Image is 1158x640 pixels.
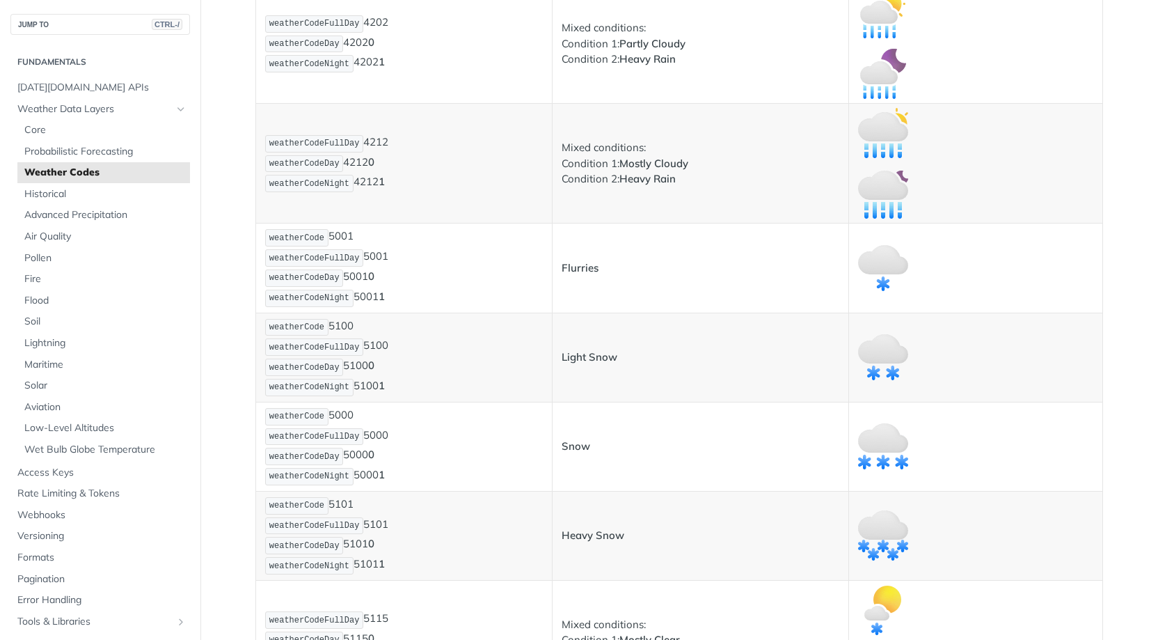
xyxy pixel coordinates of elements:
[17,184,190,205] a: Historical
[10,99,190,120] a: Weather Data LayersHide subpages for Weather Data Layers
[619,157,688,170] strong: Mostly Cloudy
[17,508,187,522] span: Webhooks
[269,343,360,352] span: weatherCodeFullDay
[858,6,908,19] span: Expand image
[368,155,374,169] strong: 0
[858,528,908,541] span: Expand image
[17,551,187,565] span: Formats
[10,526,190,547] a: Versioning
[24,358,187,372] span: Maritime
[562,439,590,453] strong: Snow
[24,166,187,180] span: Weather Codes
[858,66,908,79] span: Expand image
[368,270,374,283] strong: 0
[17,102,172,116] span: Weather Data Layers
[17,333,190,354] a: Lightning
[24,421,187,435] span: Low-Level Altitudes
[269,273,340,283] span: weatherCodeDay
[265,496,543,576] p: 5101 5101 5101 5101
[10,569,190,590] a: Pagination
[858,186,908,199] span: Expand image
[265,228,543,308] p: 5001 5001 5001 5001
[175,616,187,627] button: Show subpages for Tools & Libraries
[269,452,340,462] span: weatherCodeDay
[269,521,360,531] span: weatherCodeFullDay
[24,272,187,286] span: Fire
[17,311,190,332] a: Soil
[562,140,839,187] p: Mixed conditions: Condition 1: Condition 2:
[269,501,324,510] span: weatherCode
[152,19,182,30] span: CTRL-/
[269,179,349,189] span: weatherCodeNight
[269,322,324,332] span: weatherCode
[17,375,190,396] a: Solar
[10,611,190,632] a: Tools & LibrariesShow subpages for Tools & Libraries
[269,363,340,373] span: weatherCodeDay
[17,487,187,501] span: Rate Limiting & Tokens
[10,483,190,504] a: Rate Limiting & Tokens
[265,407,543,487] p: 5000 5000 5000 5000
[858,243,908,293] img: flurries
[24,187,187,201] span: Historical
[858,510,908,561] img: heavy_snow
[17,248,190,269] a: Pollen
[265,134,543,194] p: 4212 4212 4212
[858,260,908,274] span: Expand image
[368,448,374,462] strong: 0
[858,169,908,219] img: mostly_cloudy_heavy_rain_night
[17,439,190,460] a: Wet Bulb Globe Temperature
[24,230,187,244] span: Air Quality
[269,412,324,421] span: weatherCode
[858,585,908,635] img: mostly_clear_flurries_day
[17,162,190,183] a: Weather Codes
[17,269,190,290] a: Fire
[17,593,187,607] span: Error Handling
[269,233,324,243] span: weatherCode
[17,615,172,629] span: Tools & Libraries
[10,462,190,483] a: Access Keys
[562,350,617,364] strong: Light Snow
[269,139,360,148] span: weatherCodeFullDay
[24,400,187,414] span: Aviation
[10,14,190,35] button: JUMP TOCTRL-/
[619,172,676,185] strong: Heavy Rain
[269,253,360,263] span: weatherCodeFullDay
[10,77,190,98] a: [DATE][DOMAIN_NAME] APIs
[24,336,187,350] span: Lightning
[175,104,187,115] button: Hide subpages for Weather Data Layers
[562,261,598,274] strong: Flurries
[17,81,187,95] span: [DATE][DOMAIN_NAME] APIs
[10,590,190,611] a: Error Handling
[269,561,349,571] span: weatherCodeNight
[17,205,190,226] a: Advanced Precipitation
[17,226,190,247] a: Air Quality
[17,529,187,543] span: Versioning
[17,572,187,586] span: Pagination
[562,20,839,68] p: Mixed conditions: Condition 1: Condition 2:
[10,56,190,68] h2: Fundamentals
[619,37,685,50] strong: Partly Cloudy
[379,468,385,481] strong: 1
[269,382,349,392] span: weatherCodeNight
[368,538,374,551] strong: 0
[269,471,349,481] span: weatherCodeNight
[24,379,187,393] span: Solar
[269,541,340,551] span: weatherCodeDay
[17,418,190,439] a: Low-Level Altitudes
[379,379,385,392] strong: 1
[17,466,187,480] span: Access Keys
[619,52,676,65] strong: Heavy Rain
[269,59,349,69] span: weatherCodeNight
[17,397,190,418] a: Aviation
[269,432,360,442] span: weatherCodeFullDay
[858,108,908,158] img: mostly_cloudy_heavy_rain_day
[379,56,385,69] strong: 1
[269,19,360,29] span: weatherCodeFullDay
[17,120,190,141] a: Core
[562,529,624,542] strong: Heavy Snow
[858,421,908,471] img: snow
[24,294,187,308] span: Flood
[17,354,190,375] a: Maritime
[265,318,543,398] p: 5100 5100 5100 5100
[10,547,190,568] a: Formats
